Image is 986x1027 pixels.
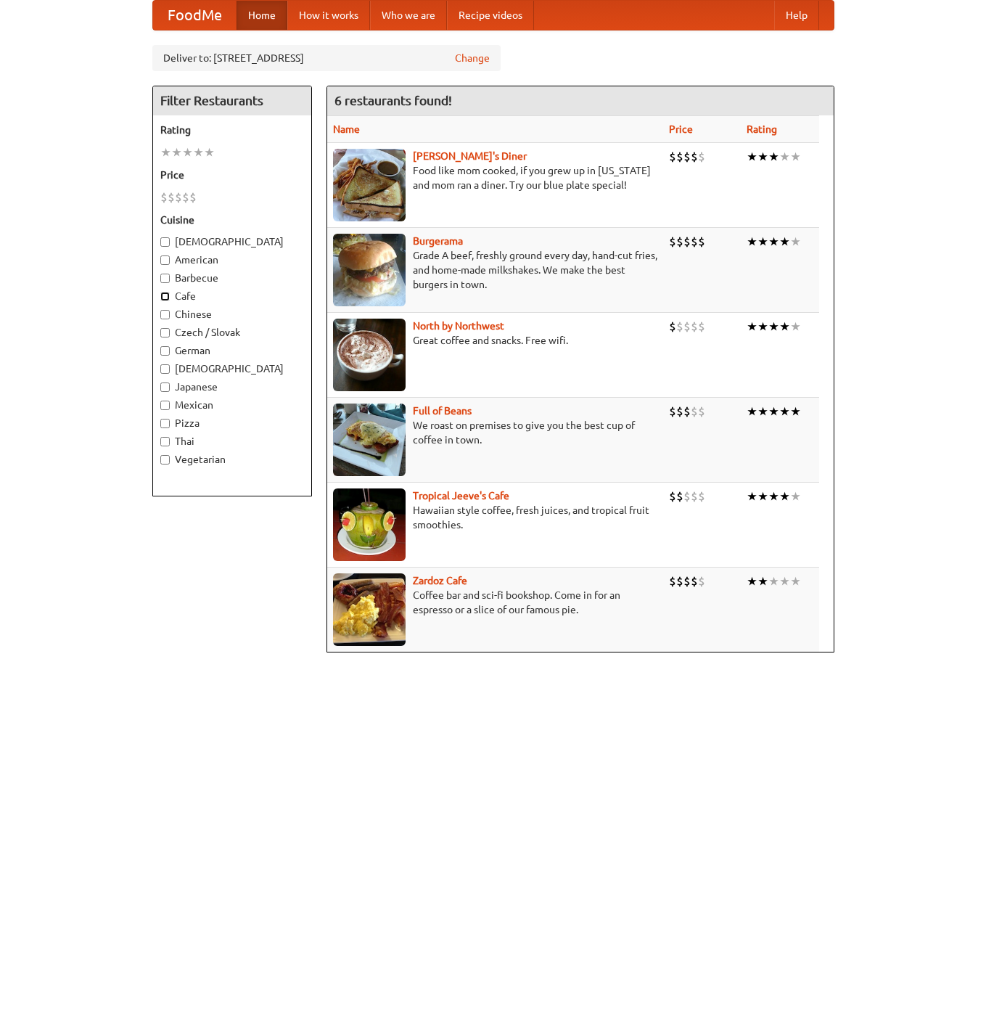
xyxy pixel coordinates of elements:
[790,319,801,335] li: ★
[413,575,467,586] a: Zardoz Cafe
[669,234,676,250] li: $
[779,319,790,335] li: ★
[691,488,698,504] li: $
[189,189,197,205] li: $
[182,189,189,205] li: $
[204,144,215,160] li: ★
[676,573,683,589] li: $
[413,235,463,247] b: Burgerama
[333,234,406,306] img: burgerama.jpg
[333,333,657,348] p: Great coffee and snacks. Free wifi.
[160,234,304,249] label: [DEMOGRAPHIC_DATA]
[698,573,705,589] li: $
[768,319,779,335] li: ★
[160,253,304,267] label: American
[153,86,311,115] h4: Filter Restaurants
[160,168,304,182] h5: Price
[153,1,237,30] a: FoodMe
[779,573,790,589] li: ★
[790,149,801,165] li: ★
[669,488,676,504] li: $
[333,248,657,292] p: Grade A beef, freshly ground every day, hand-cut fries, and home-made milkshakes. We make the bes...
[160,346,170,356] input: German
[334,94,452,107] ng-pluralize: 6 restaurants found!
[413,320,504,332] a: North by Northwest
[676,149,683,165] li: $
[757,319,768,335] li: ★
[160,189,168,205] li: $
[333,418,657,447] p: We roast on premises to give you the best cup of coffee in town.
[691,149,698,165] li: $
[669,573,676,589] li: $
[676,234,683,250] li: $
[160,237,170,247] input: [DEMOGRAPHIC_DATA]
[768,149,779,165] li: ★
[669,123,693,135] a: Price
[160,144,171,160] li: ★
[683,573,691,589] li: $
[698,149,705,165] li: $
[779,488,790,504] li: ★
[691,404,698,420] li: $
[455,51,490,65] a: Change
[333,163,657,192] p: Food like mom cooked, if you grew up in [US_STATE] and mom ran a diner. Try our blue plate special!
[669,404,676,420] li: $
[669,149,676,165] li: $
[669,319,676,335] li: $
[160,361,304,376] label: [DEMOGRAPHIC_DATA]
[676,488,683,504] li: $
[447,1,534,30] a: Recipe videos
[160,398,304,412] label: Mexican
[413,490,509,502] a: Tropical Jeeve's Cafe
[160,213,304,227] h5: Cuisine
[160,382,170,392] input: Japanese
[333,149,406,221] img: sallys.jpg
[160,437,170,446] input: Thai
[160,419,170,428] input: Pizza
[683,319,691,335] li: $
[160,434,304,449] label: Thai
[160,289,304,303] label: Cafe
[691,573,698,589] li: $
[768,573,779,589] li: ★
[160,292,170,301] input: Cafe
[790,573,801,589] li: ★
[757,488,768,504] li: ★
[747,234,757,250] li: ★
[698,319,705,335] li: $
[676,319,683,335] li: $
[370,1,447,30] a: Who we are
[747,573,757,589] li: ★
[152,45,501,71] div: Deliver to: [STREET_ADDRESS]
[160,328,170,337] input: Czech / Slovak
[160,325,304,340] label: Czech / Slovak
[747,149,757,165] li: ★
[698,488,705,504] li: $
[237,1,287,30] a: Home
[683,404,691,420] li: $
[747,404,757,420] li: ★
[747,123,777,135] a: Rating
[160,343,304,358] label: German
[768,488,779,504] li: ★
[757,404,768,420] li: ★
[193,144,204,160] li: ★
[413,150,527,162] b: [PERSON_NAME]'s Diner
[698,404,705,420] li: $
[182,144,193,160] li: ★
[683,234,691,250] li: $
[779,404,790,420] li: ★
[768,234,779,250] li: ★
[790,488,801,504] li: ★
[160,455,170,465] input: Vegetarian
[287,1,370,30] a: How it works
[698,234,705,250] li: $
[683,488,691,504] li: $
[160,310,170,319] input: Chinese
[691,319,698,335] li: $
[757,149,768,165] li: ★
[790,404,801,420] li: ★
